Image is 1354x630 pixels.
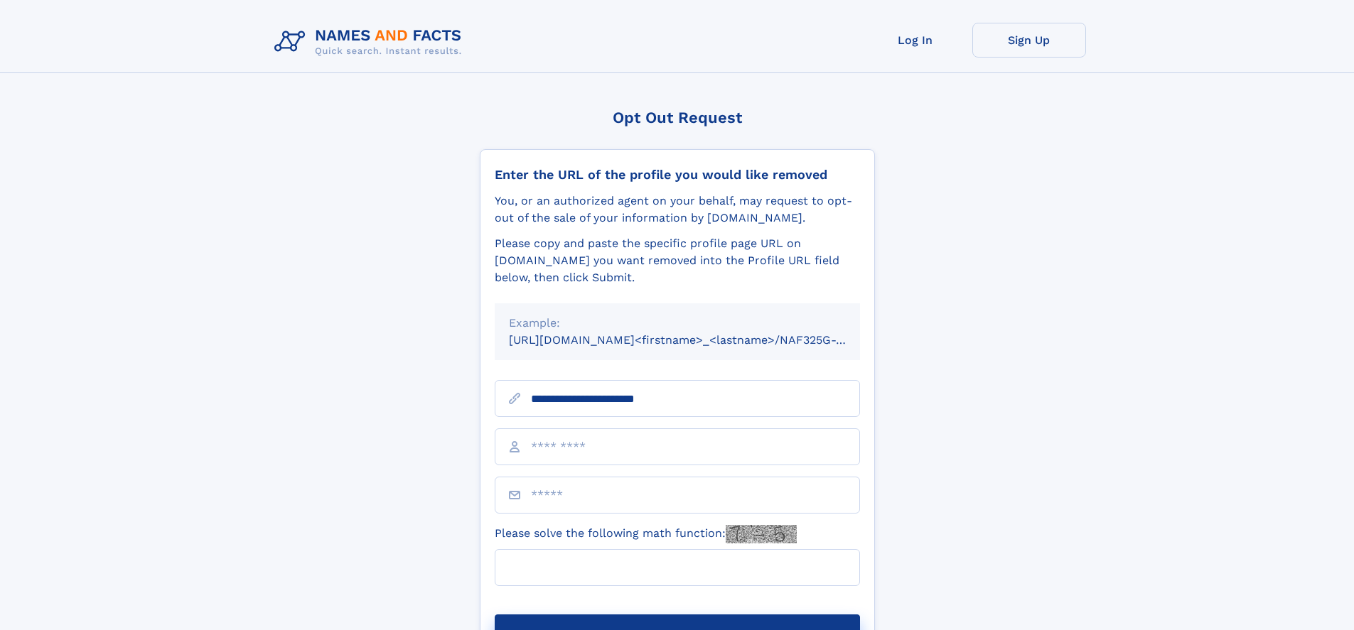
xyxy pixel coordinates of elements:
div: You, or an authorized agent on your behalf, may request to opt-out of the sale of your informatio... [495,192,860,227]
small: [URL][DOMAIN_NAME]<firstname>_<lastname>/NAF325G-xxxxxxxx [509,333,887,347]
div: Opt Out Request [480,109,875,126]
div: Example: [509,315,846,332]
a: Sign Up [972,23,1086,58]
img: Logo Names and Facts [269,23,473,61]
label: Please solve the following math function: [495,525,797,543]
div: Please copy and paste the specific profile page URL on [DOMAIN_NAME] you want removed into the Pr... [495,235,860,286]
div: Enter the URL of the profile you would like removed [495,167,860,183]
a: Log In [859,23,972,58]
